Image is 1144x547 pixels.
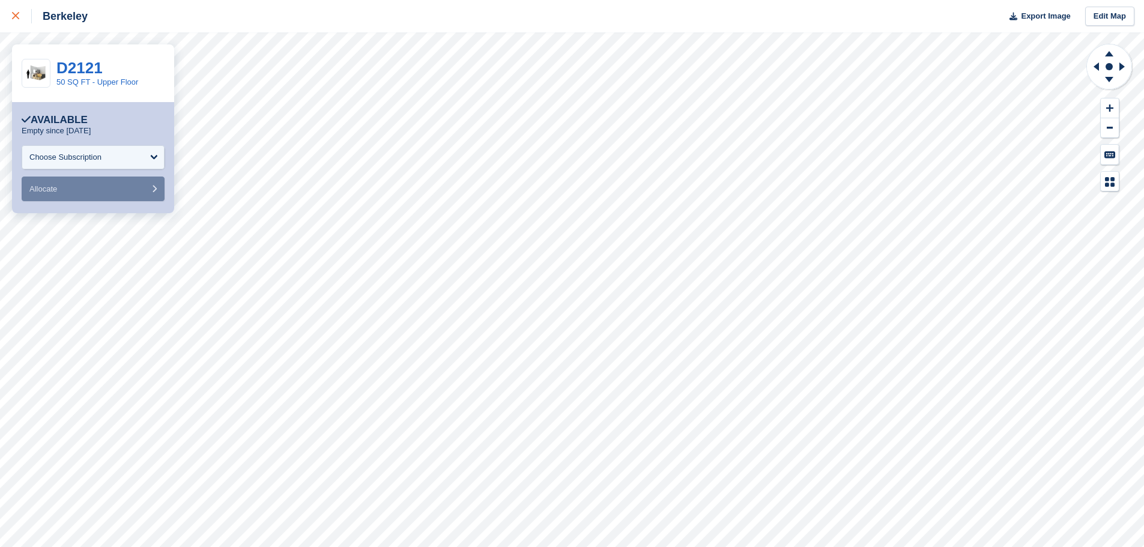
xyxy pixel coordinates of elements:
[22,126,91,136] p: Empty since [DATE]
[22,63,50,84] img: 50-sqft-unit.jpg
[29,184,57,193] span: Allocate
[22,114,88,126] div: Available
[29,151,101,163] div: Choose Subscription
[1101,145,1119,165] button: Keyboard Shortcuts
[1085,7,1134,26] a: Edit Map
[32,9,88,23] div: Berkeley
[1101,118,1119,138] button: Zoom Out
[22,177,165,201] button: Allocate
[56,59,103,77] a: D2121
[1101,172,1119,192] button: Map Legend
[1021,10,1070,22] span: Export Image
[56,77,138,86] a: 50 SQ FT - Upper Floor
[1002,7,1071,26] button: Export Image
[1101,98,1119,118] button: Zoom In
